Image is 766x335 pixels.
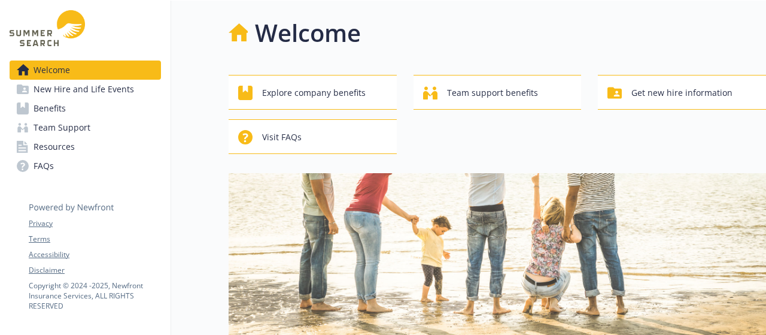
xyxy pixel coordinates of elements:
p: Copyright © 2024 - 2025 , Newfront Insurance Services, ALL RIGHTS RESERVED [29,280,160,311]
span: New Hire and Life Events [34,80,134,99]
span: FAQs [34,156,54,176]
span: Explore company benefits [262,82,366,104]
a: Benefits [10,99,161,118]
h1: Welcome [255,15,361,51]
span: Team support benefits [447,82,538,104]
a: Disclaimer [29,265,160,276]
a: Team Support [10,118,161,137]
a: Resources [10,137,161,156]
a: New Hire and Life Events [10,80,161,99]
span: Resources [34,137,75,156]
a: Accessibility [29,249,160,260]
a: Privacy [29,218,160,229]
span: Get new hire information [631,82,732,104]
a: FAQs [10,156,161,176]
span: Visit FAQs [262,126,302,149]
span: Benefits [34,99,66,118]
button: Get new hire information [598,75,766,110]
button: Explore company benefits [229,75,397,110]
a: Terms [29,234,160,245]
span: Team Support [34,118,90,137]
a: Welcome [10,61,161,80]
span: Welcome [34,61,70,80]
button: Visit FAQs [229,119,397,154]
button: Team support benefits [414,75,582,110]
